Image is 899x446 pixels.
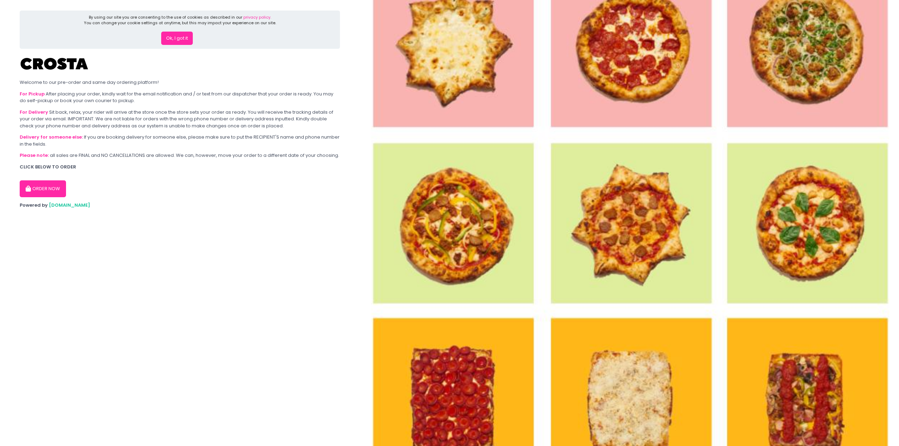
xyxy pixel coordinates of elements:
[20,91,340,104] div: After placing your order, kindly wait for the email notification and / or text from our dispatche...
[20,164,340,171] div: CLICK BELOW TO ORDER
[20,152,49,159] b: Please note:
[20,152,340,159] div: all sales are FINAL and NO CANCELLATIONS are allowed. We can, however, move your order to a diffe...
[20,109,48,115] b: For Delivery
[20,79,340,86] div: Welcome to our pre-order and same day ordering platform!
[20,91,45,97] b: For Pickup
[20,202,340,209] div: Powered by
[49,202,90,208] a: [DOMAIN_NAME]
[243,14,271,20] a: privacy policy.
[84,14,276,26] div: By using our site you are consenting to the use of cookies as described in our You can change you...
[20,109,340,129] div: Sit back, relax, your rider will arrive at the store once the store sets your order as ready. You...
[20,134,340,147] div: If you are booking delivery for someone else, please make sure to put the RECIPIENT'S name and ph...
[161,32,193,45] button: Ok, I got it
[20,134,83,140] b: Delivery for someone else:
[20,53,90,74] img: Crosta Pizzeria
[20,180,66,197] button: ORDER NOW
